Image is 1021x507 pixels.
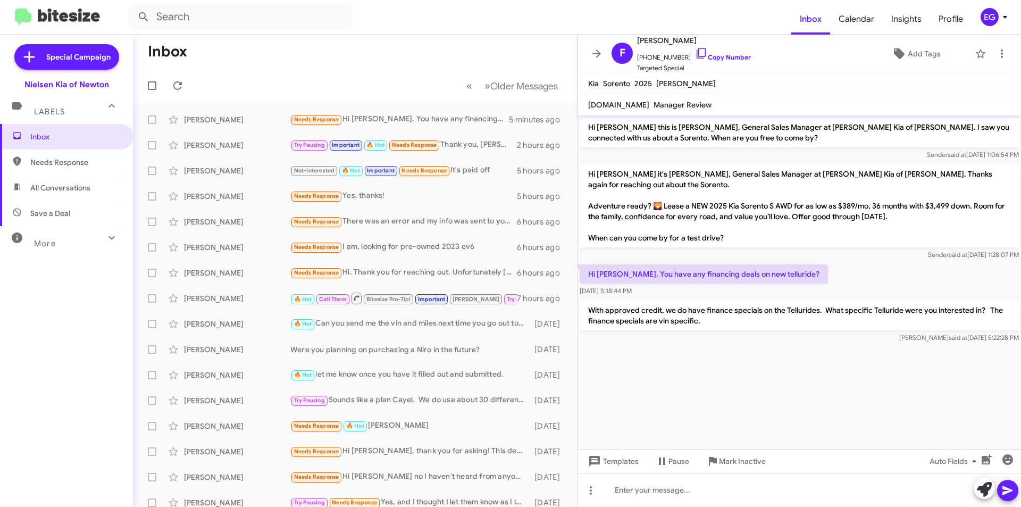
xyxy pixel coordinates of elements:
[367,167,395,174] span: Important
[529,395,568,406] div: [DATE]
[928,251,1019,259] span: Sender [DATE] 1:28:07 PM
[184,319,290,329] div: [PERSON_NAME]
[517,242,568,253] div: 6 hours ago
[294,218,339,225] span: Needs Response
[184,344,290,355] div: [PERSON_NAME]
[668,452,689,471] span: Pause
[290,318,529,330] div: Can you send me the vin and miles next time you go out to the vehicle?
[695,53,751,61] a: Copy Number
[332,499,377,506] span: Needs Response
[517,191,568,202] div: 5 hours ago
[30,131,121,142] span: Inbox
[580,301,1019,330] p: With approved credit, we do have finance specials on the Tellurides. What specific Telluride were...
[294,448,339,455] span: Needs Response
[290,344,529,355] div: Were you planning on purchasing a Niro in the future?
[30,208,70,219] span: Save a Deal
[603,79,630,88] span: Sorento
[290,190,517,202] div: Yes, thanks!
[478,75,564,97] button: Next
[34,239,56,248] span: More
[342,167,360,174] span: 🔥 Hot
[791,4,830,35] span: Inbox
[184,472,290,483] div: [PERSON_NAME]
[861,44,970,63] button: Add Tags
[588,100,649,110] span: [DOMAIN_NAME]
[517,140,568,151] div: 2 hours ago
[184,268,290,278] div: [PERSON_NAME]
[484,79,490,93] span: »
[290,420,529,432] div: [PERSON_NAME]
[184,446,290,457] div: [PERSON_NAME]
[883,4,930,35] span: Insights
[580,164,1019,247] p: Hi [PERSON_NAME] it's [PERSON_NAME], General Sales Manager at [PERSON_NAME] Kia of [PERSON_NAME]....
[948,151,966,159] span: said at
[290,292,517,305] div: If you come into the dealership and leave a deposit, I can get you whatever car you want within 4...
[294,397,325,404] span: Try Pausing
[46,52,111,62] span: Special Campaign
[981,8,999,26] div: EG
[529,319,568,329] div: [DATE]
[184,140,290,151] div: [PERSON_NAME]
[290,215,517,228] div: There was an error and my info was sent to you by mistake I'm over two hours away
[637,47,751,63] span: [PHONE_NUMBER]
[637,63,751,73] span: Targeted Special
[346,422,364,429] span: 🔥 Hot
[294,269,339,276] span: Needs Response
[517,268,568,278] div: 6 hours ago
[184,370,290,380] div: [PERSON_NAME]
[290,394,529,406] div: Sounds like a plan Cayel. We do use about 30 different banks so we can also shop rates for you.
[30,182,90,193] span: All Conversations
[930,452,981,471] span: Auto Fields
[529,421,568,431] div: [DATE]
[290,267,517,279] div: Hi. Thank you for reaching out. Unfortunately [PERSON_NAME] is inconvenient for me.
[507,296,538,303] span: Try Pausing
[294,320,312,327] span: 🔥 Hot
[453,296,500,303] span: [PERSON_NAME]
[580,118,1019,147] p: Hi [PERSON_NAME] this is [PERSON_NAME], General Sales Manager at [PERSON_NAME] Kia of [PERSON_NAM...
[34,107,65,117] span: Labels
[529,446,568,457] div: [DATE]
[949,251,967,259] span: said at
[184,293,290,304] div: [PERSON_NAME]
[366,296,411,303] span: Bitesize Pro-Tip!
[927,151,1019,159] span: Sender [DATE] 1:06:54 PM
[972,8,1009,26] button: EG
[899,334,1019,342] span: [PERSON_NAME] [DATE] 5:22:28 PM
[490,80,558,92] span: Older Messages
[401,167,447,174] span: Needs Response
[184,421,290,431] div: [PERSON_NAME]
[921,452,989,471] button: Auto Fields
[637,34,751,47] span: [PERSON_NAME]
[290,139,517,151] div: Thank you, [PERSON_NAME]!
[294,116,339,123] span: Needs Response
[294,244,339,251] span: Needs Response
[294,167,335,174] span: Not-Interested
[588,79,599,88] span: Kia
[184,114,290,125] div: [PERSON_NAME]
[949,334,967,342] span: said at
[290,369,529,381] div: let me know once you have it filled out and submitted.
[460,75,479,97] button: Previous
[647,452,698,471] button: Pause
[418,296,446,303] span: Important
[294,296,312,303] span: 🔥 Hot
[184,242,290,253] div: [PERSON_NAME]
[294,371,312,378] span: 🔥 Hot
[290,445,529,458] div: Hi [PERSON_NAME], thank you for asking! This deal is not appealing to me, so I'm sorry
[529,344,568,355] div: [DATE]
[294,193,339,200] span: Needs Response
[466,79,472,93] span: «
[290,471,529,483] div: Hi [PERSON_NAME] no I haven't heard from anyone
[529,370,568,380] div: [DATE]
[184,165,290,176] div: [PERSON_NAME]
[634,79,652,88] span: 2025
[517,217,568,227] div: 6 hours ago
[184,395,290,406] div: [PERSON_NAME]
[24,79,109,90] div: Nielsen Kia of Newton
[332,142,359,148] span: Important
[830,4,883,35] span: Calendar
[366,142,384,148] span: 🔥 Hot
[654,100,712,110] span: Manager Review
[294,473,339,480] span: Needs Response
[184,217,290,227] div: [PERSON_NAME]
